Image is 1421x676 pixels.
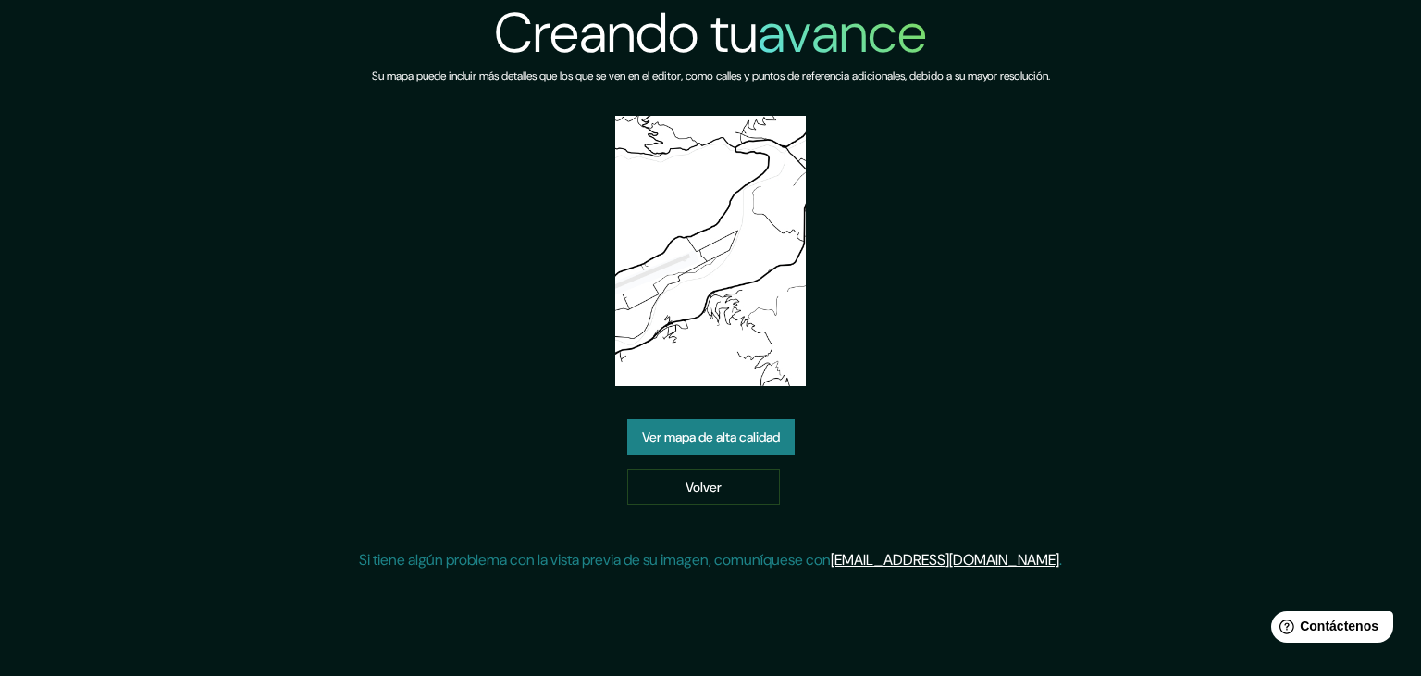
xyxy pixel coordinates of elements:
[1059,550,1062,570] font: .
[372,69,1050,83] font: Su mapa puede incluir más detalles que los que se ven en el editor, como calles y puntos de refer...
[627,469,780,505] a: Volver
[615,116,807,386] img: vista previa del mapa creado
[831,550,1059,570] a: [EMAIL_ADDRESS][DOMAIN_NAME]
[642,429,780,445] font: Ver mapa de alta calidad
[1256,604,1401,656] iframe: Lanzador de widgets de ayuda
[359,550,831,570] font: Si tiene algún problema con la vista previa de su imagen, comuníquese con
[686,479,722,495] font: Volver
[627,419,795,455] a: Ver mapa de alta calidad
